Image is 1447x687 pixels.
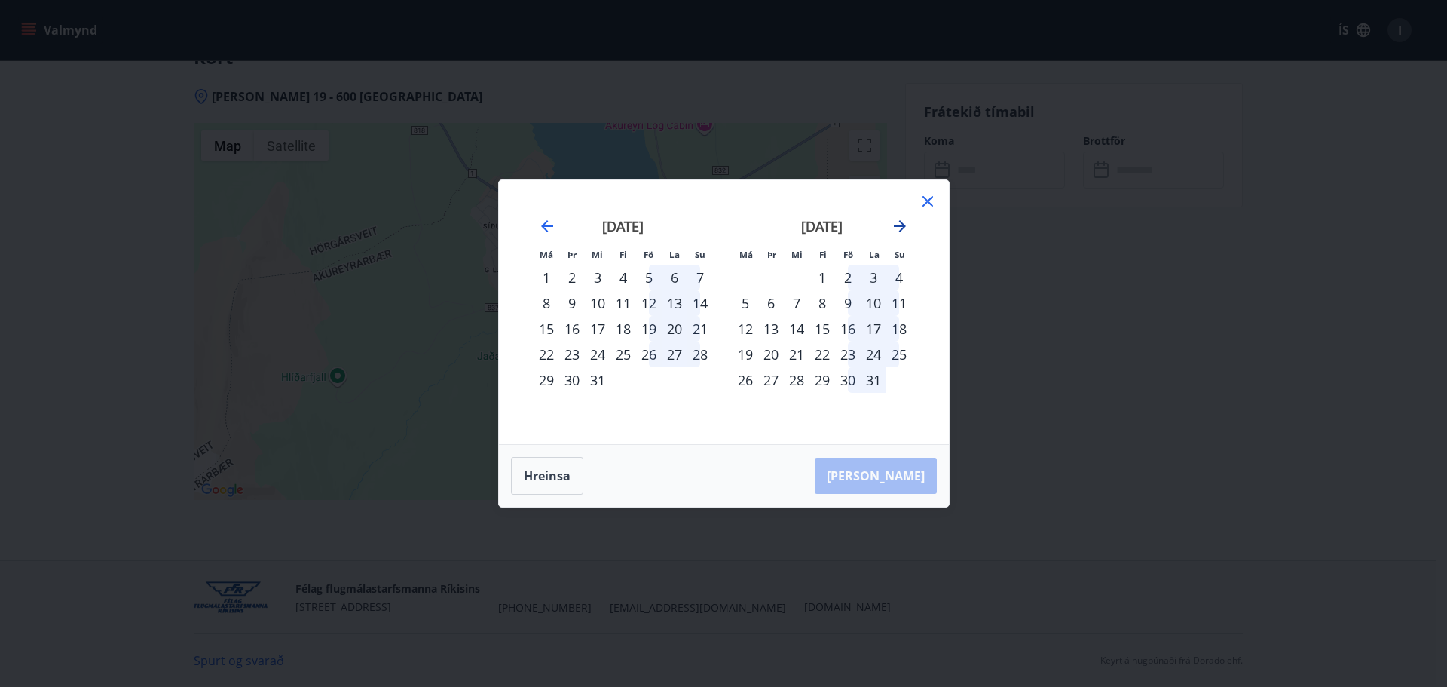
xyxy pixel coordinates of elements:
div: 25 [886,342,912,367]
div: 16 [835,316,861,342]
td: laugardagur, 3. janúar 2026 [861,265,886,290]
td: laugardagur, 10. janúar 2026 [861,290,886,316]
small: Su [895,249,905,260]
td: miðvikudagur, 14. janúar 2026 [784,316,809,342]
div: 4 [886,265,912,290]
td: mánudagur, 15. desember 2025 [534,316,559,342]
td: þriðjudagur, 23. desember 2025 [559,342,585,367]
td: fimmtudagur, 25. desember 2025 [610,342,636,367]
td: þriðjudagur, 16. desember 2025 [559,316,585,342]
div: 10 [585,290,610,316]
td: þriðjudagur, 20. janúar 2026 [758,342,784,367]
div: 17 [861,316,886,342]
td: sunnudagur, 7. desember 2025 [687,265,713,290]
small: Mi [592,249,603,260]
div: Move forward to switch to the next month. [891,217,909,235]
td: föstudagur, 5. desember 2025 [636,265,662,290]
button: Hreinsa [511,457,583,495]
td: þriðjudagur, 30. desember 2025 [559,367,585,393]
td: þriðjudagur, 2. desember 2025 [559,265,585,290]
div: 25 [610,342,636,367]
div: 12 [733,316,758,342]
div: 8 [809,290,835,316]
div: 31 [861,367,886,393]
td: föstudagur, 30. janúar 2026 [835,367,861,393]
div: 6 [662,265,687,290]
div: 30 [835,367,861,393]
td: laugardagur, 20. desember 2025 [662,316,687,342]
td: laugardagur, 27. desember 2025 [662,342,687,367]
div: 26 [733,367,758,393]
td: þriðjudagur, 9. desember 2025 [559,290,585,316]
small: Fi [619,249,627,260]
td: sunnudagur, 28. desember 2025 [687,342,713,367]
div: Calendar [517,198,931,426]
div: 7 [687,265,713,290]
td: laugardagur, 6. desember 2025 [662,265,687,290]
td: mánudagur, 26. janúar 2026 [733,367,758,393]
div: 18 [610,316,636,342]
div: 28 [784,367,809,393]
td: mánudagur, 29. desember 2025 [534,367,559,393]
td: miðvikudagur, 31. desember 2025 [585,367,610,393]
td: fimmtudagur, 18. desember 2025 [610,316,636,342]
div: 18 [886,316,912,342]
div: 15 [534,316,559,342]
div: 16 [559,316,585,342]
td: fimmtudagur, 4. desember 2025 [610,265,636,290]
td: þriðjudagur, 27. janúar 2026 [758,367,784,393]
td: föstudagur, 12. desember 2025 [636,290,662,316]
td: laugardagur, 31. janúar 2026 [861,367,886,393]
small: Fi [819,249,827,260]
td: mánudagur, 5. janúar 2026 [733,290,758,316]
td: föstudagur, 26. desember 2025 [636,342,662,367]
small: La [869,249,880,260]
div: 27 [758,367,784,393]
div: 24 [585,342,610,367]
div: 22 [809,342,835,367]
td: föstudagur, 2. janúar 2026 [835,265,861,290]
div: 13 [662,290,687,316]
div: 24 [861,342,886,367]
div: 20 [662,316,687,342]
div: 8 [534,290,559,316]
div: 7 [784,290,809,316]
div: 26 [636,342,662,367]
td: föstudagur, 9. janúar 2026 [835,290,861,316]
div: 31 [585,367,610,393]
div: 2 [835,265,861,290]
td: laugardagur, 13. desember 2025 [662,290,687,316]
div: 5 [636,265,662,290]
small: Má [739,249,753,260]
small: Fö [843,249,853,260]
div: 13 [758,316,784,342]
td: fimmtudagur, 22. janúar 2026 [809,342,835,367]
td: föstudagur, 23. janúar 2026 [835,342,861,367]
small: La [669,249,680,260]
td: fimmtudagur, 15. janúar 2026 [809,316,835,342]
div: 3 [585,265,610,290]
div: 28 [687,342,713,367]
small: Má [540,249,553,260]
td: mánudagur, 19. janúar 2026 [733,342,758,367]
small: Þr [567,249,577,260]
div: 14 [784,316,809,342]
div: 6 [758,290,784,316]
div: 30 [559,367,585,393]
td: sunnudagur, 11. janúar 2026 [886,290,912,316]
div: 9 [835,290,861,316]
div: 12 [636,290,662,316]
div: 20 [758,342,784,367]
small: Þr [767,249,776,260]
td: mánudagur, 22. desember 2025 [534,342,559,367]
td: fimmtudagur, 8. janúar 2026 [809,290,835,316]
div: 14 [687,290,713,316]
div: 1 [809,265,835,290]
div: 23 [835,342,861,367]
div: 3 [861,265,886,290]
div: 2 [559,265,585,290]
small: Su [695,249,705,260]
div: 22 [534,342,559,367]
div: 11 [886,290,912,316]
div: 27 [662,342,687,367]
